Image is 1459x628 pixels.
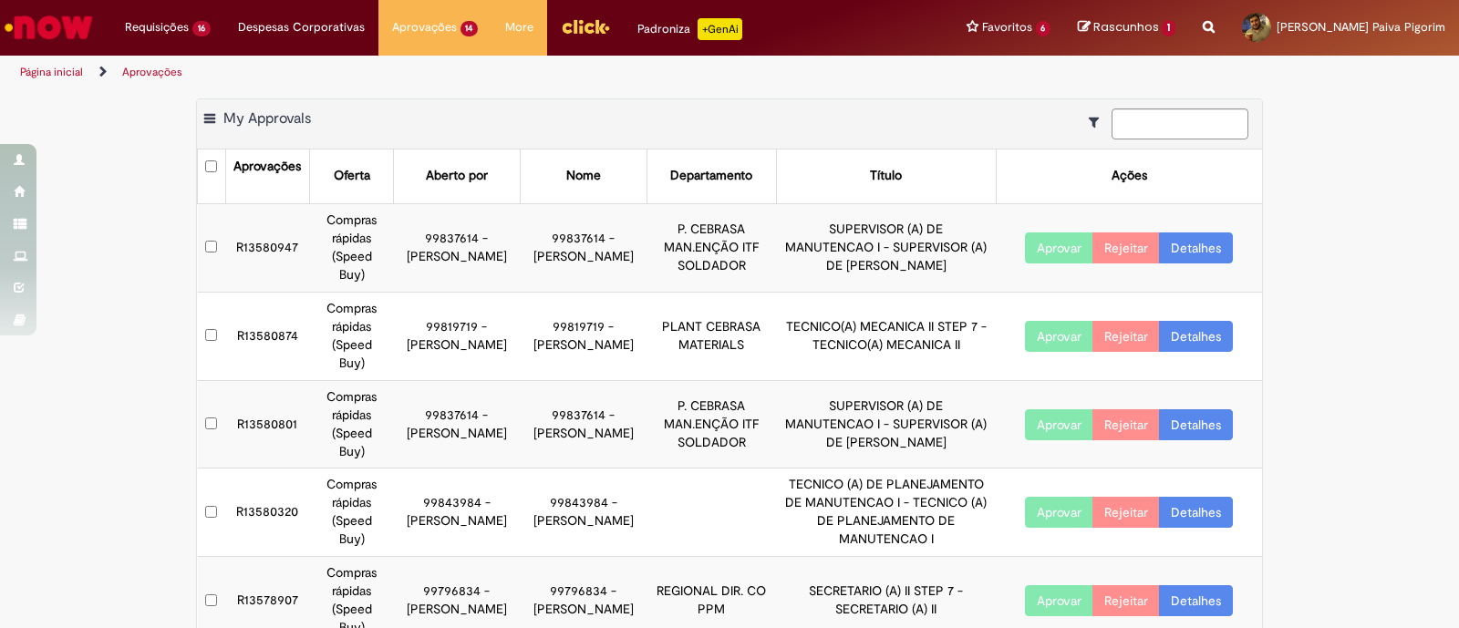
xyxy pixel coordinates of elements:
[460,21,479,36] span: 14
[1092,497,1160,528] button: Rejeitar
[1277,19,1445,35] span: [PERSON_NAME] Paiva Pigorim
[1092,321,1160,352] button: Rejeitar
[777,292,997,380] td: TECNICO(A) MECANICA II STEP 7 - TECNICO(A) MECANICA II
[1093,18,1159,36] span: Rascunhos
[2,9,96,46] img: ServiceNow
[520,468,647,557] td: 99843984 - [PERSON_NAME]
[426,167,488,185] div: Aberto por
[1025,232,1093,263] button: Aprovar
[122,65,182,79] a: Aprovações
[520,292,647,380] td: 99819719 - [PERSON_NAME]
[505,18,533,36] span: More
[1159,497,1233,528] a: Detalhes
[393,292,520,380] td: 99819719 - [PERSON_NAME]
[647,203,776,292] td: P. CEBRASA MAN.ENÇÃO ITF SOLDADOR
[225,203,309,292] td: R13580947
[1159,321,1233,352] a: Detalhes
[393,203,520,292] td: 99837614 - [PERSON_NAME]
[238,18,365,36] span: Despesas Corporativas
[1036,21,1051,36] span: 6
[225,468,309,557] td: R13580320
[520,203,647,292] td: 99837614 - [PERSON_NAME]
[566,167,601,185] div: Nome
[192,21,211,36] span: 16
[1112,167,1147,185] div: Ações
[393,380,520,468] td: 99837614 - [PERSON_NAME]
[647,380,776,468] td: P. CEBRASA MAN.ENÇÃO ITF SOLDADOR
[1025,585,1093,616] button: Aprovar
[1159,409,1233,440] a: Detalhes
[777,380,997,468] td: SUPERVISOR (A) DE MANUTENCAO I - SUPERVISOR (A) DE [PERSON_NAME]
[777,203,997,292] td: SUPERVISOR (A) DE MANUTENCAO I - SUPERVISOR (A) DE [PERSON_NAME]
[1159,232,1233,263] a: Detalhes
[1159,585,1233,616] a: Detalhes
[870,167,902,185] div: Título
[14,56,959,89] ul: Trilhas de página
[225,292,309,380] td: R13580874
[1078,19,1175,36] a: Rascunhos
[225,380,309,468] td: R13580801
[1025,409,1093,440] button: Aprovar
[20,65,83,79] a: Página inicial
[982,18,1032,36] span: Favoritos
[310,380,394,468] td: Compras rápidas (Speed Buy)
[310,468,394,557] td: Compras rápidas (Speed Buy)
[520,380,647,468] td: 99837614 - [PERSON_NAME]
[647,292,776,380] td: PLANT CEBRASA MATERIALS
[1025,497,1093,528] button: Aprovar
[1162,20,1175,36] span: 1
[637,18,742,40] div: Padroniza
[310,203,394,292] td: Compras rápidas (Speed Buy)
[1092,409,1160,440] button: Rejeitar
[1025,321,1093,352] button: Aprovar
[1089,116,1108,129] i: Mostrar filtros para: Suas Solicitações
[125,18,189,36] span: Requisições
[777,468,997,557] td: TECNICO (A) DE PLANEJAMENTO DE MANUTENCAO I - TECNICO (A) DE PLANEJAMENTO DE MANUTENCAO I
[561,13,610,40] img: click_logo_yellow_360x200.png
[393,468,520,557] td: 99843984 - [PERSON_NAME]
[225,149,309,203] th: Aprovações
[392,18,457,36] span: Aprovações
[1092,232,1160,263] button: Rejeitar
[1092,585,1160,616] button: Rejeitar
[698,18,742,40] p: +GenAi
[310,292,394,380] td: Compras rápidas (Speed Buy)
[223,109,311,128] span: My Approvals
[670,167,752,185] div: Departamento
[334,167,370,185] div: Oferta
[233,158,301,176] div: Aprovações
